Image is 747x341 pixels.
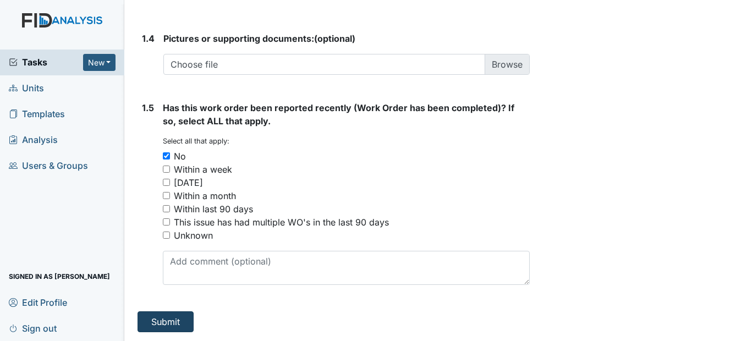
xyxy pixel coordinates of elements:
[174,216,389,229] div: This issue has had multiple WO's in the last 90 days
[174,202,253,216] div: Within last 90 days
[9,80,44,97] span: Units
[9,294,67,311] span: Edit Profile
[174,150,186,163] div: No
[163,137,229,145] small: Select all that apply:
[163,179,170,186] input: [DATE]
[163,232,170,239] input: Unknown
[174,176,203,189] div: [DATE]
[142,101,154,114] label: 1.5
[9,131,58,148] span: Analysis
[9,157,88,174] span: Users & Groups
[163,166,170,173] input: Within a week
[163,192,170,199] input: Within a month
[9,106,65,123] span: Templates
[163,102,514,127] span: Has this work order been reported recently (Work Order has been completed)? If so, select ALL tha...
[174,189,236,202] div: Within a month
[163,33,314,44] span: Pictures or supporting documents:
[163,152,170,159] input: No
[9,268,110,285] span: Signed in as [PERSON_NAME]
[9,56,83,69] a: Tasks
[142,32,155,45] label: 1.4
[174,229,213,242] div: Unknown
[163,32,529,45] strong: (optional)
[9,320,57,337] span: Sign out
[138,311,194,332] button: Submit
[83,54,116,71] button: New
[174,163,232,176] div: Within a week
[163,205,170,212] input: Within last 90 days
[163,218,170,226] input: This issue has had multiple WO's in the last 90 days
